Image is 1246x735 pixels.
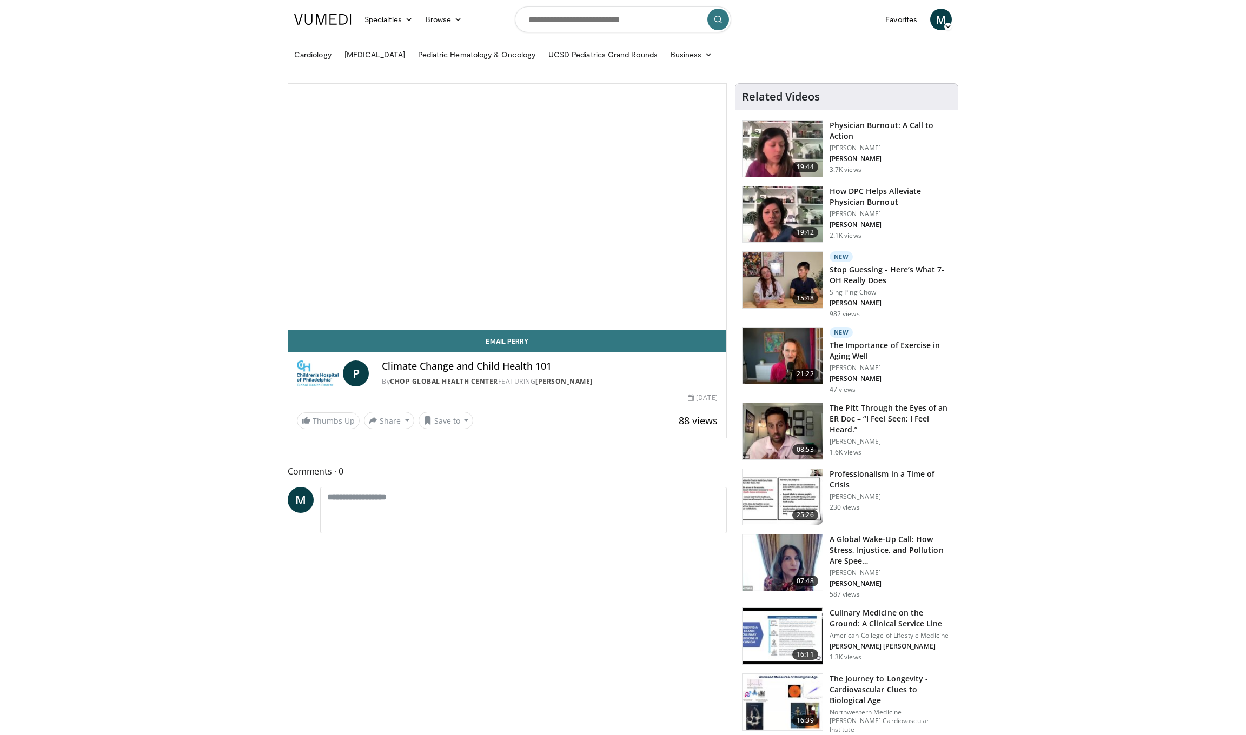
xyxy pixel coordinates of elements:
[792,444,818,455] span: 08:53
[792,576,818,586] span: 07:48
[294,14,352,25] img: VuMedi Logo
[930,9,952,30] a: M
[830,165,861,174] p: 3.7K views
[792,369,818,379] span: 21:22
[743,252,823,308] img: 74f48e99-7be1-4805-91f5-c50674ee60d2.150x105_q85_crop-smart_upscale.jpg
[535,377,593,386] a: [PERSON_NAME]
[830,403,951,435] h3: The Pitt Through the Eyes of an ER Doc – “I Feel Seen; I Feel Heard.”
[288,330,726,352] a: Email Perry
[419,9,469,30] a: Browse
[742,469,951,526] a: 25:26 Professionalism in a Time of Crisis [PERSON_NAME] 230 views
[743,403,823,459] img: deacb99e-802d-4184-8862-86b5a16472a1.150x105_q85_crop-smart_upscale.jpg
[419,412,474,429] button: Save to
[742,120,951,177] a: 19:44 Physician Burnout: A Call to Action [PERSON_NAME] [PERSON_NAME] 3.7K views
[688,393,717,403] div: [DATE]
[542,44,664,65] a: UCSD Pediatrics Grand Rounds
[830,569,951,577] p: [PERSON_NAME]
[830,448,861,457] p: 1.6K views
[390,377,498,386] a: CHOP Global Health Center
[743,186,823,243] img: 8c03ed1f-ed96-42cb-9200-2a88a5e9b9ab.150x105_q85_crop-smart_upscale.jpg
[792,510,818,520] span: 25:26
[288,487,314,513] a: M
[743,534,823,591] img: f55b0d9e-12ca-41bd-a6f6-05a6197ea844.150x105_q85_crop-smart_upscale.jpg
[338,44,412,65] a: [MEDICAL_DATA]
[830,155,951,163] p: [PERSON_NAME]
[297,360,339,386] img: CHOP Global Health Center
[742,607,951,665] a: 16:11 Culinary Medicine on the Ground: A Clinical Service Line American College of Lifestyle Medi...
[830,469,951,490] h3: Professionalism in a Time of Crisis
[830,534,951,566] h3: A Global Wake-Up Call: How Stress, Injustice, and Pollution Are Spee…
[742,90,820,103] h4: Related Videos
[288,44,338,65] a: Cardiology
[288,464,727,478] span: Comments 0
[743,469,823,525] img: 61bec8e7-4634-419f-929c-a42a8f9497b1.150x105_q85_crop-smart_upscale.jpg
[830,437,951,446] p: [PERSON_NAME]
[297,412,360,429] a: Thumbs Up
[742,327,951,394] a: 21:22 New The Importance of Exercise in Aging Well [PERSON_NAME] [PERSON_NAME] 47 views
[830,642,951,651] p: [PERSON_NAME] [PERSON_NAME]
[742,403,951,460] a: 08:53 The Pitt Through the Eyes of an ER Doc – “I Feel Seen; I Feel Heard.” [PERSON_NAME] 1.6K views
[742,534,951,599] a: 07:48 A Global Wake-Up Call: How Stress, Injustice, and Pollution Are Spee… [PERSON_NAME] [PERSON...
[830,340,951,362] h3: The Importance of Exercise in Aging Well
[879,9,924,30] a: Favorites
[830,327,853,338] p: New
[830,310,860,318] p: 982 views
[679,414,718,427] span: 88 views
[830,579,951,588] p: [PERSON_NAME]
[830,590,860,599] p: 587 views
[743,674,823,730] img: b5470ce6-7f25-4b38-9b25-310de496d4e1.150x105_q85_crop-smart_upscale.jpg
[830,231,861,240] p: 2.1K views
[830,120,951,142] h3: Physician Burnout: A Call to Action
[364,412,414,429] button: Share
[830,220,951,229] p: [PERSON_NAME]
[343,360,369,386] a: P
[830,264,951,286] h3: Stop Guessing - Here’s What 7-OH Really Does
[515,6,731,32] input: Search topics, interventions
[742,186,951,243] a: 19:42 How DPC Helps Alleviate Physician Burnout [PERSON_NAME] [PERSON_NAME] 2.1K views
[742,251,951,318] a: 15:48 New Stop Guessing - Here’s What 7-OH Really Does Sing Ping Chow [PERSON_NAME] 982 views
[664,44,719,65] a: Business
[830,708,951,734] p: Northwestern Medicine [PERSON_NAME] Cardiovascular Institute
[830,251,853,262] p: New
[792,715,818,726] span: 16:39
[830,210,951,218] p: [PERSON_NAME]
[830,299,951,308] p: [PERSON_NAME]
[358,9,419,30] a: Specialties
[830,673,951,706] h3: The Journey to Longevity - Cardiovascular Clues to Biological Age
[830,653,861,661] p: 1.3K views
[743,608,823,664] img: 5b1990f6-fde2-4466-b5da-2b547c0fa44f.150x105_q85_crop-smart_upscale.jpg
[792,162,818,172] span: 19:44
[830,503,860,512] p: 230 views
[792,649,818,660] span: 16:11
[830,375,951,383] p: [PERSON_NAME]
[830,186,951,208] h3: How DPC Helps Alleviate Physician Burnout
[830,144,951,152] p: [PERSON_NAME]
[830,288,951,297] p: Sing Ping Chow
[743,328,823,384] img: d288e91f-868e-4518-b99c-ec331a88479d.150x105_q85_crop-smart_upscale.jpg
[382,360,717,372] h4: Climate Change and Child Health 101
[830,385,856,394] p: 47 views
[743,121,823,177] img: ae962841-479a-4fc3-abd9-1af602e5c29c.150x105_q85_crop-smart_upscale.jpg
[830,364,951,372] p: [PERSON_NAME]
[412,44,542,65] a: Pediatric Hematology & Oncology
[382,377,717,386] div: By FEATURING
[792,227,818,238] span: 19:42
[792,293,818,304] span: 15:48
[830,631,951,640] p: American College of Lifestyle Medicine
[288,84,726,330] video-js: Video Player
[830,492,951,501] p: [PERSON_NAME]
[830,607,951,629] h3: Culinary Medicine on the Ground: A Clinical Service Line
